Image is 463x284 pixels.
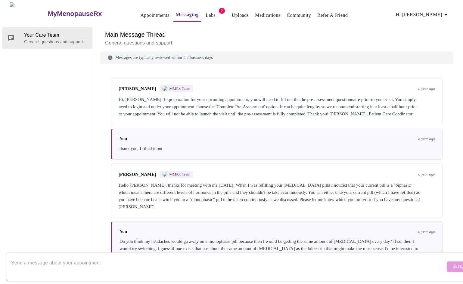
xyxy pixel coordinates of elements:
button: Community [284,9,313,21]
textarea: Send a message about your appointment [11,257,445,276]
img: MMRX [163,86,167,91]
p: General questions and support [105,39,449,47]
span: Your Care Team [24,32,88,39]
span: 2 [219,8,225,14]
img: MyMenopauseRx Logo [10,2,47,25]
div: thank you, I filled it out. [120,145,435,152]
button: Hi [PERSON_NAME] [393,9,452,21]
span: a year ago [418,86,435,91]
h3: MyMenopauseRx [48,10,102,18]
a: MyMenopauseRx [47,3,126,24]
button: Appointments [138,9,172,21]
span: MMRx Team [169,86,190,91]
span: You [120,136,127,141]
span: [PERSON_NAME] [119,86,156,91]
div: Do you think my headaches would go away on a monophasic pill because then I would be getting the ... [120,238,435,259]
a: Messaging [176,11,199,19]
img: MMRX [163,172,167,177]
h6: Main Message Thread [105,30,449,39]
a: Medications [255,11,280,20]
button: Messaging [173,9,201,22]
span: MMRx Team [169,172,190,177]
span: [PERSON_NAME] [119,172,156,177]
a: Appointments [140,11,169,20]
div: Hi, [PERSON_NAME]! In preparation for your upcoming appointment, you will need to fill out the th... [119,96,435,118]
span: a year ago [418,229,435,234]
span: a year ago [418,172,435,177]
a: Refer a Friend [317,11,348,20]
p: General questions and support [24,39,88,45]
a: Community [287,11,311,20]
div: Your Care TeamGeneral questions and support [2,27,93,49]
button: Refer a Friend [315,9,350,21]
button: Medications [253,9,283,21]
span: a year ago [418,136,435,141]
a: Labs [206,11,216,20]
div: Messages are typically reviewed within 1-2 business days [100,51,453,64]
div: Hello [PERSON_NAME], thanks for meeting with me [DATE]! When I was refilling your [MEDICAL_DATA] ... [119,182,435,210]
span: Hi [PERSON_NAME] [396,11,449,19]
button: Labs [201,9,220,21]
a: Uploads [232,11,249,20]
span: You [120,229,127,234]
button: Uploads [229,9,251,21]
